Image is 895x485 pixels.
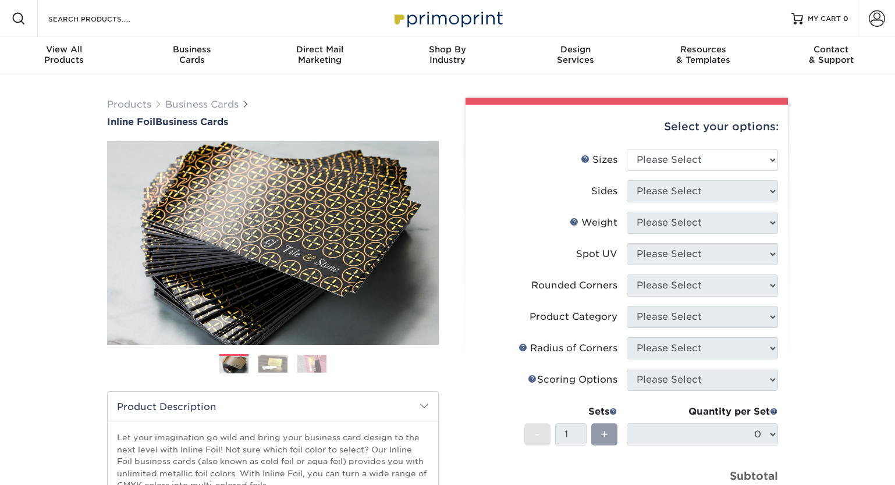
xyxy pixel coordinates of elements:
h2: Product Description [108,392,438,422]
span: Business [128,44,256,55]
div: Select your options: [475,105,779,149]
a: Resources& Templates [640,37,768,74]
a: Direct MailMarketing [255,37,383,74]
a: BusinessCards [128,37,256,74]
span: MY CART [808,14,841,24]
div: & Templates [640,44,768,65]
div: Quantity per Set [627,405,778,419]
div: Radius of Corners [518,341,617,355]
span: 0 [843,15,848,23]
span: + [601,426,608,443]
div: Sizes [581,153,617,167]
span: Design [512,44,640,55]
div: Marketing [255,44,383,65]
div: Industry [383,44,512,65]
div: Rounded Corners [531,279,617,293]
input: SEARCH PRODUCTS..... [47,12,161,26]
img: Business Cards 01 [219,350,248,379]
span: Shop By [383,44,512,55]
img: Business Cards 03 [297,355,326,373]
a: Products [107,99,151,110]
span: Direct Mail [255,44,383,55]
a: Shop ByIndustry [383,37,512,74]
span: Resources [640,44,768,55]
img: Primoprint [389,6,506,31]
div: Sides [591,184,617,198]
a: Contact& Support [767,37,895,74]
div: Spot UV [576,247,617,261]
div: Cards [128,44,256,65]
strong: Subtotal [730,469,778,482]
img: Inline Foil 01 [107,77,439,409]
div: Services [512,44,640,65]
a: DesignServices [512,37,640,74]
img: Business Cards 02 [258,355,287,373]
span: - [535,426,540,443]
a: Business Cards [165,99,239,110]
div: Weight [570,216,617,230]
div: Scoring Options [528,373,617,387]
div: Sets [524,405,617,419]
div: Product Category [530,310,617,324]
span: Inline Foil [107,116,155,127]
a: Inline FoilBusiness Cards [107,116,439,127]
div: & Support [767,44,895,65]
span: Contact [767,44,895,55]
h1: Business Cards [107,116,439,127]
